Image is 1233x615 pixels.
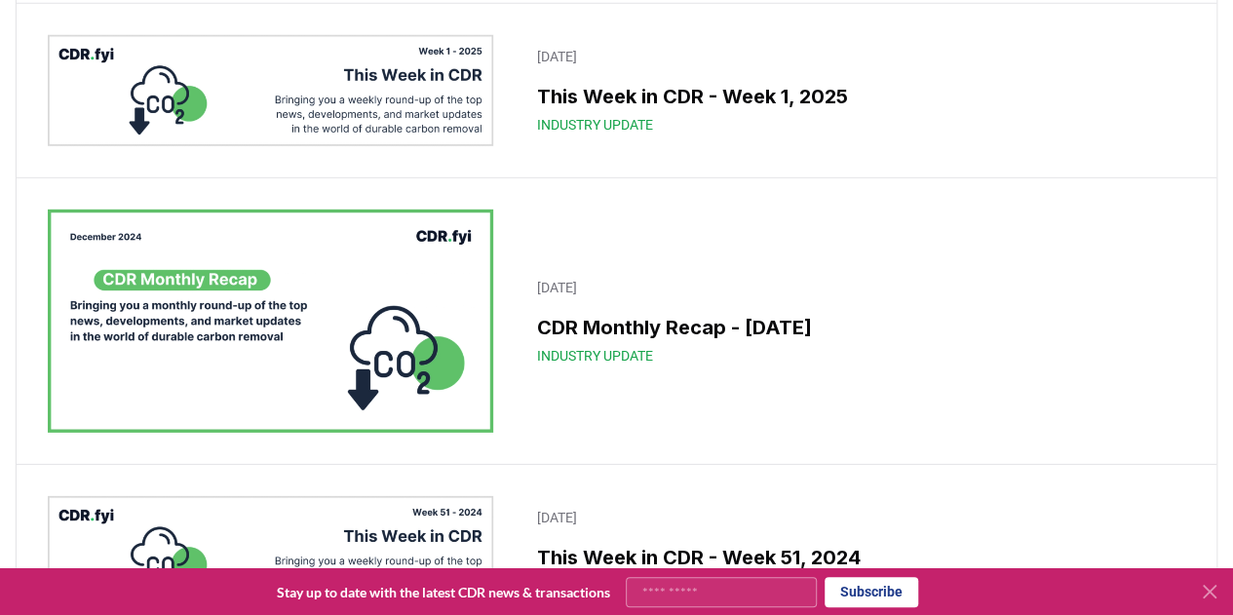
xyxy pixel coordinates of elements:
h3: This Week in CDR - Week 1, 2025 [536,82,1174,111]
p: [DATE] [536,508,1174,527]
a: [DATE]This Week in CDR - Week 51, 2024Industry Update [524,496,1185,607]
p: [DATE] [536,47,1174,66]
a: [DATE]This Week in CDR - Week 1, 2025Industry Update [524,35,1185,146]
h3: CDR Monthly Recap - [DATE] [536,313,1174,342]
span: Industry Update [536,346,652,365]
img: This Week in CDR - Week 51, 2024 blog post image [48,496,493,607]
img: This Week in CDR - Week 1, 2025 blog post image [48,35,493,146]
span: Industry Update [536,115,652,135]
a: [DATE]CDR Monthly Recap - [DATE]Industry Update [524,266,1185,377]
p: [DATE] [536,278,1174,297]
h3: This Week in CDR - Week 51, 2024 [536,543,1174,572]
img: CDR Monthly Recap - December 2024 blog post image [48,210,493,433]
